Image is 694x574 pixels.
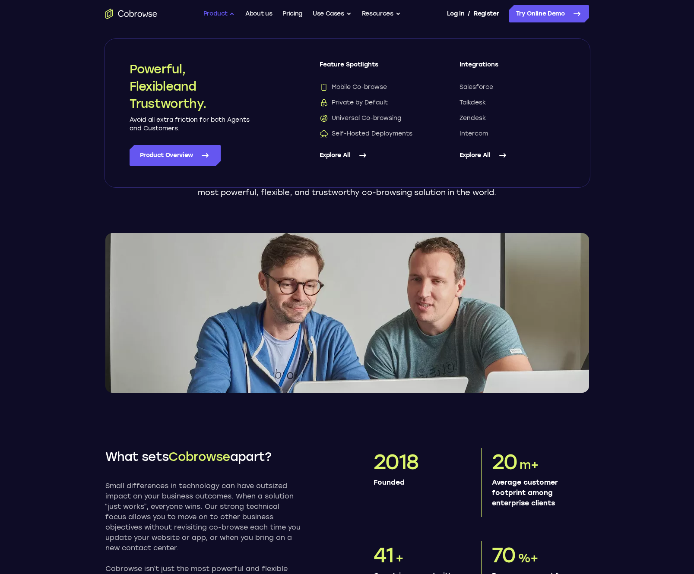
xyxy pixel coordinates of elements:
[105,481,301,553] p: Small differences in technology can have outsized impact on your business outcomes. When a soluti...
[320,114,425,123] a: Universal Co-browsingUniversal Co-browsing
[320,60,425,76] span: Feature Spotlights
[245,5,272,22] a: About us
[203,5,235,22] button: Product
[313,5,352,22] button: Use Cases
[282,5,302,22] a: Pricing
[130,116,250,133] p: Avoid all extra friction for both Agents and Customers.
[518,551,539,565] span: %+
[492,542,516,568] span: 70
[320,114,401,123] span: Universal Co-browsing
[320,83,328,91] img: Mobile Co-browse
[320,98,388,107] span: Private by Default
[105,9,157,19] a: Go to the home page
[320,129,328,138] img: Self-Hosted Deployments
[320,98,328,107] img: Private by Default
[105,233,589,393] img: Two Cobrowse software developers, João and Ross, working on their computers
[320,114,328,123] img: Universal Co-browsing
[374,477,464,488] p: Founded
[459,114,486,123] span: Zendesk
[492,477,582,508] p: Average customer footprint among enterprise clients
[468,9,470,19] span: /
[459,83,565,91] a: Salesforce
[520,457,539,472] span: m+
[459,145,565,166] a: Explore All
[447,5,464,22] a: Log In
[362,5,401,22] button: Resources
[396,551,403,565] span: +
[509,5,589,22] a: Try Online Demo
[130,145,221,166] a: Product Overview
[168,449,230,464] span: Cobrowse
[105,448,301,465] h2: What sets apart?
[459,129,488,138] span: Intercom
[320,98,425,107] a: Private by DefaultPrivate by Default
[374,449,418,474] span: 2018
[374,542,394,568] span: 41
[459,129,565,138] a: Intercom
[459,83,493,91] span: Salesforce
[320,129,425,138] a: Self-Hosted DeploymentsSelf-Hosted Deployments
[459,98,565,107] a: Talkdesk
[459,98,486,107] span: Talkdesk
[474,5,499,22] a: Register
[492,449,518,474] span: 20
[320,145,425,166] a: Explore All
[130,60,250,112] h2: Powerful, Flexible and Trustworthy.
[320,83,425,91] a: Mobile Co-browseMobile Co-browse
[320,83,387,91] span: Mobile Co-browse
[459,60,565,76] span: Integrations
[320,129,412,138] span: Self-Hosted Deployments
[459,114,565,123] a: Zendesk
